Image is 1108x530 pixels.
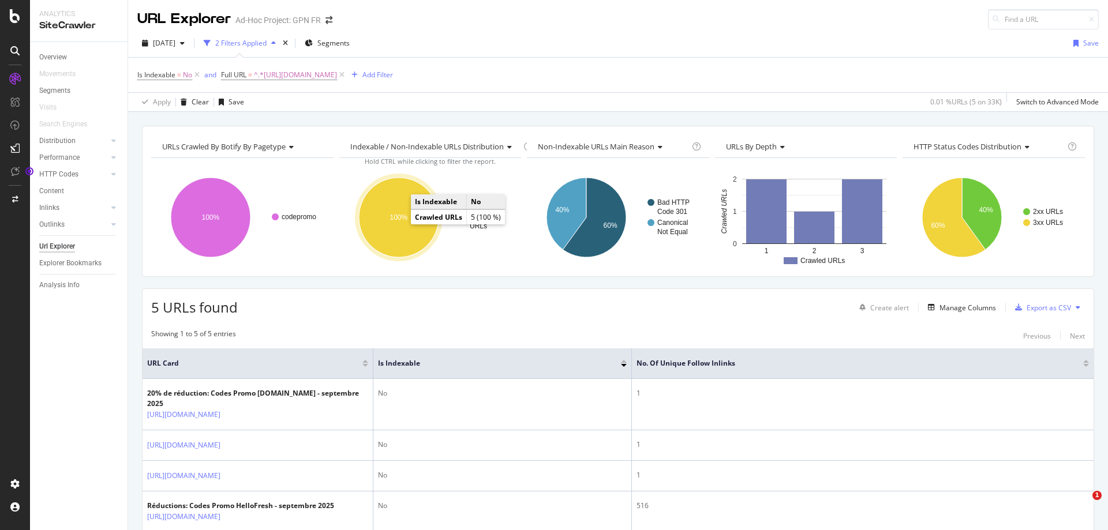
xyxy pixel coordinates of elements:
[637,470,1089,480] div: 1
[177,70,181,80] span: =
[1010,298,1071,317] button: Export as CSV
[39,240,75,253] div: Url Explorer
[39,279,80,291] div: Analysis Info
[715,167,896,268] svg: A chart.
[39,102,68,114] a: Visits
[733,175,737,183] text: 2
[378,439,627,450] div: No
[733,208,737,216] text: 1
[39,219,65,231] div: Outlinks
[556,206,570,214] text: 40%
[39,68,87,80] a: Movements
[151,298,238,317] span: 5 URLs found
[527,167,708,268] svg: A chart.
[325,16,332,24] div: arrow-right-arrow-left
[39,240,119,253] a: Url Explorer
[221,70,246,80] span: Full URL
[162,141,286,152] span: URLs Crawled By Botify By pagetype
[903,167,1083,268] svg: A chart.
[378,470,627,480] div: No
[1023,331,1051,341] div: Previous
[365,157,496,166] span: Hold CTRL while clicking to filter the report.
[1023,329,1051,343] button: Previous
[39,185,119,197] a: Content
[870,303,909,313] div: Create alert
[39,51,119,63] a: Overview
[911,137,1065,156] h4: HTTP Status Codes Distribution
[939,303,996,313] div: Manage Columns
[411,210,467,225] td: Crawled URLs
[39,152,108,164] a: Performance
[215,38,267,48] div: 2 Filters Applied
[378,358,604,369] span: Is Indexable
[930,97,1002,107] div: 0.01 % URLs ( 5 on 33K )
[39,202,59,214] div: Inlinks
[39,152,80,164] div: Performance
[137,9,231,29] div: URL Explorer
[350,141,504,152] span: Indexable / Non-Indexable URLs distribution
[657,208,687,216] text: Code 301
[317,38,350,48] span: Segments
[183,67,192,83] span: No
[39,257,102,269] div: Explorer Bookmarks
[726,141,777,152] span: URLs by Depth
[199,34,280,52] button: 2 Filters Applied
[637,358,1066,369] span: No. of Unique Follow Inlinks
[39,102,57,114] div: Visits
[214,93,244,111] button: Save
[39,135,76,147] div: Distribution
[348,137,521,156] h4: Indexable / Non-Indexable URLs Distribution
[39,168,108,181] a: HTTP Codes
[147,409,220,420] a: [URL][DOMAIN_NAME]
[860,247,864,255] text: 3
[411,194,467,209] td: Is Indexable
[39,9,118,19] div: Analytics
[147,388,368,409] div: 20% de réduction: Codes Promo [DOMAIN_NAME] - septembre 2025
[979,206,993,214] text: 40%
[39,202,108,214] a: Inlinks
[160,137,323,156] h4: URLs Crawled By Botify By pagetype
[147,439,220,451] a: [URL][DOMAIN_NAME]
[855,298,909,317] button: Create alert
[137,93,171,111] button: Apply
[202,213,220,221] text: 100%
[1033,208,1063,216] text: 2xx URLs
[536,137,690,156] h4: Non-Indexable URLs Main Reason
[467,210,506,225] td: 5 (100 %)
[39,185,64,197] div: Content
[39,168,78,181] div: HTTP Codes
[988,9,1099,29] input: Find a URL
[1069,34,1099,52] button: Save
[637,501,1089,511] div: 516
[204,70,216,80] div: and
[39,279,119,291] a: Analysis Info
[39,85,119,97] a: Segments
[282,213,316,221] text: codepromo
[39,219,108,231] a: Outlinks
[137,34,189,52] button: [DATE]
[192,97,209,107] div: Clear
[724,137,887,156] h4: URLs by Depth
[24,166,35,176] div: Tooltip anchor
[1069,491,1096,518] iframe: Intercom live chat
[720,189,728,234] text: Crawled URLs
[390,213,407,221] text: 100%
[280,37,290,49] div: times
[39,85,70,97] div: Segments
[300,34,354,52] button: Segments
[39,118,99,130] a: Search Engines
[1070,329,1085,343] button: Next
[248,70,252,80] span: =
[176,93,209,111] button: Clear
[637,439,1089,450] div: 1
[764,247,768,255] text: 1
[1092,491,1102,500] span: 1
[147,470,220,482] a: [URL][DOMAIN_NAME]
[204,69,216,80] button: and
[604,221,617,230] text: 60%
[151,167,332,268] svg: A chart.
[151,329,236,343] div: Showing 1 to 5 of 5 entries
